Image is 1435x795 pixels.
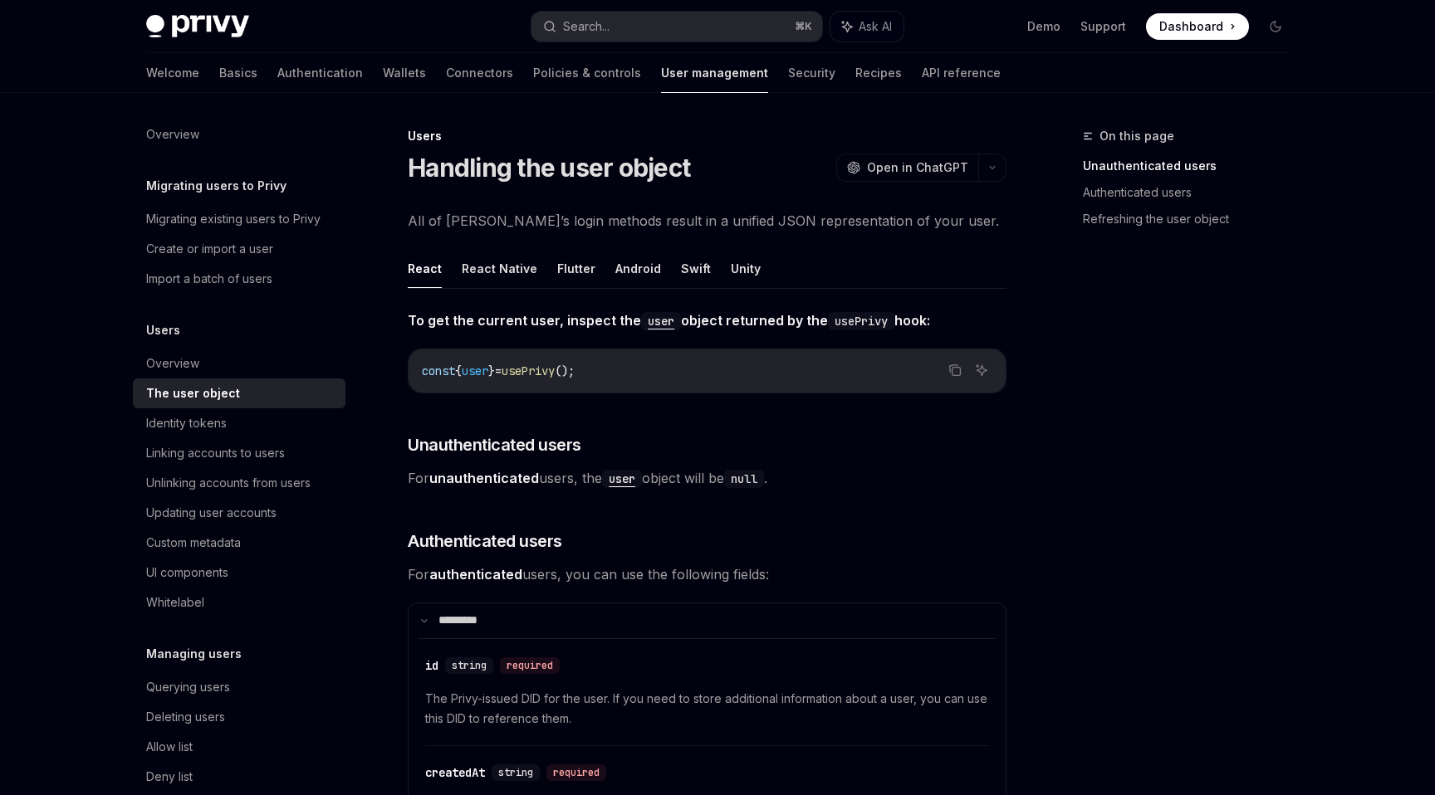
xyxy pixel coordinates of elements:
[788,53,835,93] a: Security
[502,363,555,378] span: usePrivy
[557,249,595,288] button: Flutter
[219,53,257,93] a: Basics
[133,498,345,528] a: Updating user accounts
[1083,206,1302,232] a: Refreshing the user object
[408,529,562,553] span: Authenticated users
[133,762,345,792] a: Deny list
[500,657,560,674] div: required
[563,17,610,37] div: Search...
[681,249,711,288] button: Swift
[795,20,812,33] span: ⌘ K
[146,269,272,289] div: Import a batch of users
[429,566,522,583] strong: authenticated
[383,53,426,93] a: Wallets
[133,702,345,732] a: Deleting users
[146,320,180,340] h5: Users
[488,363,495,378] span: }
[641,312,681,330] code: user
[133,349,345,378] a: Overview
[1083,179,1302,206] a: Authenticated users
[146,503,277,523] div: Updating user accounts
[425,689,989,729] span: The Privy-issued DID for the user. If you need to store additional information about a user, you ...
[452,659,487,672] span: string
[408,466,1006,490] span: For users, the object will be .
[531,12,822,41] button: Search...⌘K
[146,677,230,697] div: Querying users
[146,413,227,433] div: Identity tokens
[615,249,661,288] button: Android
[133,119,345,149] a: Overview
[133,732,345,762] a: Allow list
[1146,13,1249,40] a: Dashboard
[836,154,978,182] button: Open in ChatGPT
[146,124,199,144] div: Overview
[855,53,902,93] a: Recipes
[867,159,968,176] span: Open in ChatGPT
[425,657,438,674] div: id
[495,363,502,378] span: =
[133,408,345,438] a: Identity tokens
[133,438,345,468] a: Linking accounts to users
[146,53,199,93] a: Welcome
[462,363,488,378] span: user
[944,359,966,381] button: Copy the contents from the code block
[408,209,1006,232] span: All of [PERSON_NAME]’s login methods result in a unified JSON representation of your user.
[408,153,690,183] h1: Handling the user object
[1027,18,1060,35] a: Demo
[146,767,193,787] div: Deny list
[546,764,606,781] div: required
[133,378,345,408] a: The user object
[133,468,345,498] a: Unlinking accounts from users
[1083,153,1302,179] a: Unauthenticated users
[422,363,455,378] span: const
[971,359,992,381] button: Ask AI
[133,264,345,294] a: Import a batch of users
[455,363,462,378] span: {
[1159,18,1223,35] span: Dashboard
[1100,126,1174,146] span: On this page
[533,53,641,93] a: Policies & controls
[133,204,345,234] a: Migrating existing users to Privy
[408,563,1006,586] span: For users, you can use the following fields:
[602,470,642,486] a: user
[828,312,894,330] code: usePrivy
[602,470,642,488] code: user
[498,766,533,779] span: string
[408,128,1006,144] div: Users
[429,470,539,486] strong: unauthenticated
[641,312,681,329] a: user
[146,644,242,664] h5: Managing users
[425,764,485,781] div: createdAt
[146,239,273,259] div: Create or import a user
[146,383,240,403] div: The user object
[146,707,225,727] div: Deleting users
[922,53,1001,93] a: API reference
[408,312,930,329] strong: To get the current user, inspect the object returned by the hook:
[1262,13,1289,40] button: Toggle dark mode
[859,18,892,35] span: Ask AI
[408,433,581,456] span: Unauthenticated users
[133,672,345,702] a: Querying users
[446,53,513,93] a: Connectors
[133,558,345,588] a: UI components
[146,15,249,38] img: dark logo
[146,593,204,612] div: Whitelabel
[133,528,345,558] a: Custom metadata
[408,249,442,288] button: React
[146,176,287,196] h5: Migrating users to Privy
[462,249,537,288] button: React Native
[830,12,904,41] button: Ask AI
[133,588,345,617] a: Whitelabel
[724,470,764,488] code: null
[133,234,345,264] a: Create or import a user
[146,533,241,553] div: Custom metadata
[146,473,311,493] div: Unlinking accounts from users
[146,443,285,463] div: Linking accounts to users
[146,209,321,229] div: Migrating existing users to Privy
[661,53,768,93] a: User management
[1080,18,1126,35] a: Support
[277,53,363,93] a: Authentication
[146,563,228,583] div: UI components
[731,249,761,288] button: Unity
[555,363,575,378] span: ();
